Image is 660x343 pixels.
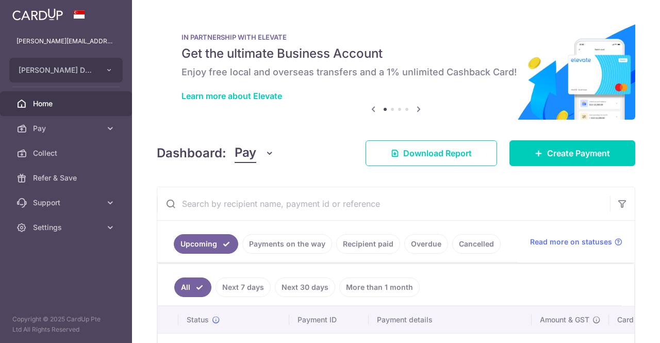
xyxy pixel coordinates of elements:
a: All [174,277,211,297]
a: Next 30 days [275,277,335,297]
a: Download Report [366,140,497,166]
span: Settings [33,222,101,233]
th: Payment details [369,306,532,333]
a: Cancelled [452,234,501,254]
a: Payments on the way [242,234,332,254]
a: Create Payment [509,140,635,166]
span: Collect [33,148,101,158]
a: Read more on statuses [530,237,622,247]
a: Overdue [404,234,448,254]
span: Download Report [403,147,472,159]
a: More than 1 month [339,277,420,297]
h6: Enjoy free local and overseas transfers and a 1% unlimited Cashback Card! [181,66,610,78]
img: Renovation banner [157,17,635,120]
span: Refer & Save [33,173,101,183]
span: [PERSON_NAME] DESIGN [19,65,95,75]
a: Next 7 days [216,277,271,297]
a: Recipient paid [336,234,400,254]
p: [PERSON_NAME][EMAIL_ADDRESS][PERSON_NAME][DOMAIN_NAME] [16,36,115,46]
th: Payment ID [289,306,369,333]
span: Status [187,315,209,325]
span: Support [33,198,101,208]
p: IN PARTNERSHIP WITH ELEVATE [181,33,610,41]
h4: Dashboard: [157,144,226,162]
button: Pay [235,143,274,163]
img: CardUp [12,8,63,21]
a: Upcoming [174,234,238,254]
span: Create Payment [547,147,610,159]
span: Amount & GST [540,315,589,325]
span: Home [33,99,101,109]
span: Pay [235,143,256,163]
input: Search by recipient name, payment id or reference [157,187,610,220]
a: Learn more about Elevate [181,91,282,101]
h5: Get the ultimate Business Account [181,45,610,62]
span: Pay [33,123,101,134]
button: [PERSON_NAME] DESIGN [9,58,123,83]
span: Read more on statuses [530,237,612,247]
